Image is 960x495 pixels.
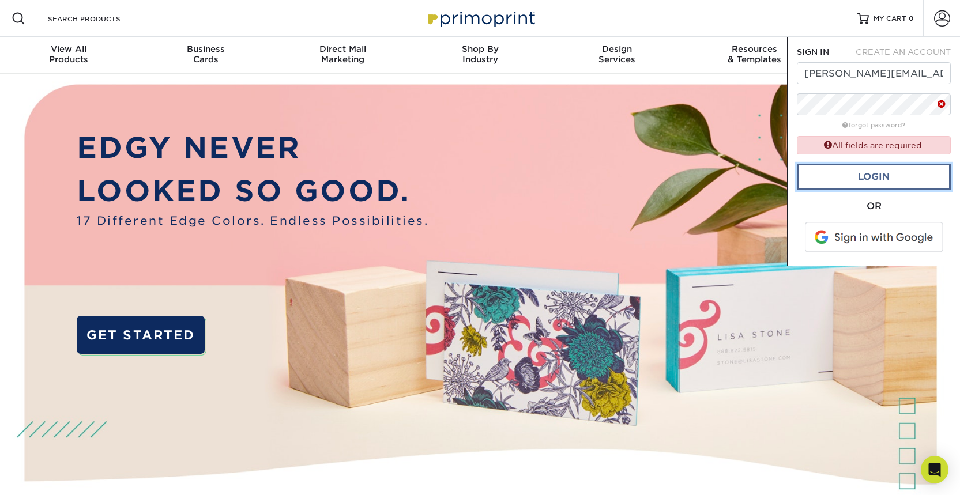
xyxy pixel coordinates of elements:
span: Direct Mail [274,44,412,54]
span: SIGN IN [797,47,829,56]
a: Resources& Templates [686,37,823,74]
span: Business [137,44,274,54]
a: Direct MailMarketing [274,37,412,74]
div: Cards [137,44,274,65]
div: Marketing [274,44,412,65]
span: 17 Different Edge Colors. Endless Possibilities. [77,213,428,230]
a: DesignServices [548,37,686,74]
div: OR [797,199,951,213]
input: SEARCH PRODUCTS..... [47,12,159,25]
img: Primoprint [423,6,538,31]
a: GET STARTED [77,316,205,354]
div: Services [548,44,686,65]
span: Shop By [412,44,549,54]
a: Shop ByIndustry [412,37,549,74]
input: Email [797,62,951,84]
a: BusinessCards [137,37,274,74]
span: CREATE AN ACCOUNT [856,47,951,56]
p: EDGY NEVER [77,126,428,169]
a: Login [797,164,951,190]
span: Design [548,44,686,54]
span: MY CART [874,14,906,24]
div: All fields are required. [797,136,951,154]
iframe: Google Customer Reviews [3,460,98,491]
a: forgot password? [842,122,905,129]
div: Industry [412,44,549,65]
span: Resources [686,44,823,54]
div: & Templates [686,44,823,65]
span: 0 [909,14,914,22]
div: Open Intercom Messenger [921,456,948,483]
p: LOOKED SO GOOD. [77,169,428,213]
